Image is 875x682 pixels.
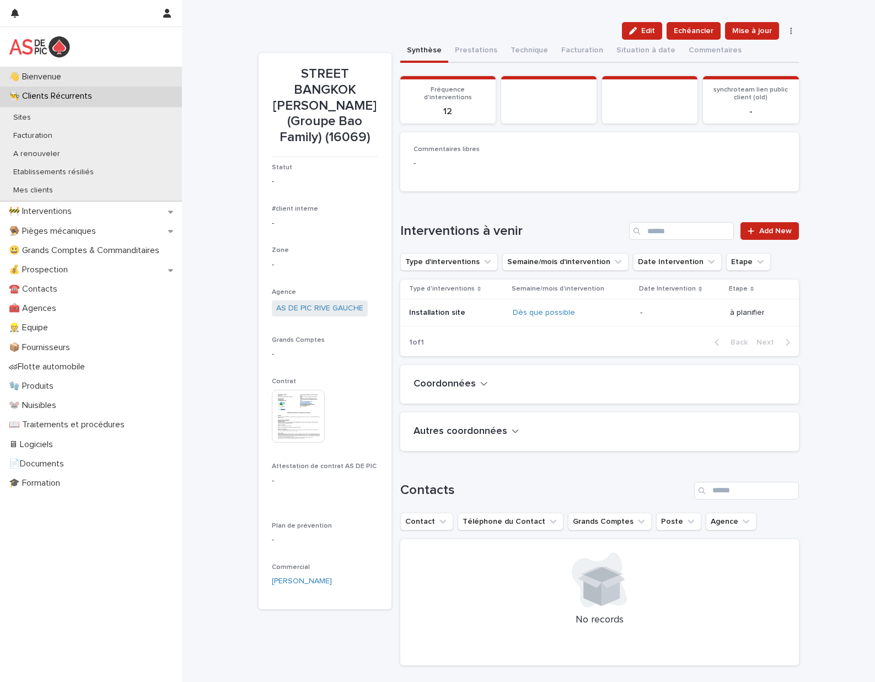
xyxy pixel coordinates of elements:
[740,222,798,240] a: Add New
[759,227,792,235] span: Add New
[512,283,604,295] p: Semaine/mois d'intervention
[4,265,77,275] p: 💰 Prospection
[409,283,475,295] p: Type d'interventions
[272,259,378,271] p: -
[633,253,722,271] button: Date Intervention
[641,27,655,35] span: Edit
[4,206,80,217] p: 🚧 Interventions
[732,25,772,36] span: Mise à jour
[414,146,480,153] span: Commentaires libres
[272,564,310,571] span: Commercial
[622,22,662,40] button: Edit
[752,337,799,347] button: Next
[725,22,779,40] button: Mise à jour
[272,337,325,343] span: Grands Comptes
[4,113,40,122] p: Sites
[424,87,472,101] span: Fréquence d'interventions
[272,576,332,587] a: [PERSON_NAME]
[629,222,734,240] input: Search
[4,186,62,195] p: Mes clients
[4,323,57,333] p: 👷 Equipe
[568,513,652,530] button: Grands Comptes
[272,289,296,296] span: Agence
[414,614,786,626] p: No records
[555,40,610,63] button: Facturation
[4,400,65,411] p: 🐭 Nuisibles
[4,303,65,314] p: 🧰 Agences
[400,223,625,239] h1: Interventions à venir
[272,164,292,171] span: Statut
[448,40,504,63] button: Prestations
[756,339,781,346] span: Next
[400,482,690,498] h1: Contacts
[272,247,289,254] span: Zone
[272,463,377,470] span: Attestation de contrat AS DE PIC
[640,308,721,318] p: -
[730,308,781,318] p: à planifier
[4,131,61,141] p: Facturation
[656,513,701,530] button: Poste
[414,426,507,438] h2: Autres coordonnées
[667,22,721,40] button: Echéancier
[272,206,318,212] span: #client interne
[272,523,332,529] span: Plan de prévention
[400,513,453,530] button: Contact
[400,253,498,271] button: Type d'interventions
[4,245,168,256] p: 😃 Grands Comptes & Commanditaires
[4,342,79,353] p: 📦 Fournisseurs
[458,513,563,530] button: Téléphone du Contact
[694,482,799,500] input: Search
[4,149,69,159] p: A renouveler
[414,426,519,438] button: Autres coordonnées
[4,284,66,294] p: ☎️ Contacts
[682,40,748,63] button: Commentaires
[400,329,433,356] p: 1 of 1
[414,158,786,169] p: -
[272,534,378,546] p: -
[674,25,713,36] span: Echéancier
[400,40,448,63] button: Synthèse
[9,36,70,58] img: yKcqic14S0S6KrLdrqO6
[610,40,682,63] button: Situation à date
[639,283,696,295] p: Date Intervention
[276,303,363,314] a: AS DE PIC RIVE GAUCHE
[4,226,105,237] p: 🪤 Pièges mécaniques
[414,378,476,390] h2: Coordonnées
[272,66,378,146] p: STREET BANGKOK [PERSON_NAME] (Groupe Bao Family) (16069)
[710,106,792,117] p: -
[272,475,378,487] p: -
[513,308,575,318] a: Dès que possible
[272,218,378,229] p: -
[400,299,799,326] tr: Installation siteDès que possible -à planifier
[4,439,62,450] p: 🖥 Logiciels
[409,308,504,318] p: Installation site
[4,420,133,430] p: 📖 Traitements et procédures
[729,283,748,295] p: Etape
[502,253,629,271] button: Semaine/mois d'intervention
[4,72,70,82] p: 👋 Bienvenue
[713,87,788,101] span: synchroteam lien public client (old)
[4,91,101,101] p: 👨‍🍳 Clients Récurrents
[504,40,555,63] button: Technique
[407,106,489,117] p: 12
[706,337,752,347] button: Back
[272,378,296,385] span: Contrat
[4,168,103,177] p: Etablissements résiliés
[724,339,748,346] span: Back
[4,459,73,469] p: 📄Documents
[4,478,69,488] p: 🎓 Formation
[726,253,771,271] button: Etape
[4,362,94,372] p: 🏎Flotte automobile
[706,513,756,530] button: Agence
[414,378,488,390] button: Coordonnées
[272,348,378,360] p: -
[272,176,378,187] p: -
[4,381,62,391] p: 🧤 Produits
